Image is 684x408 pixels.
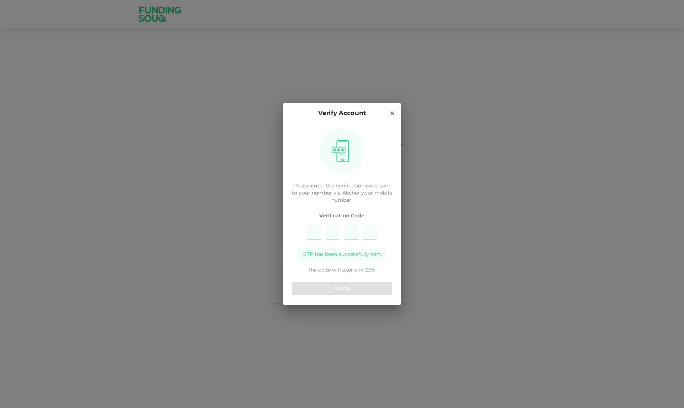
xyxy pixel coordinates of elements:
input: Please enter OTP character 1 [307,225,321,239]
span: The code will expire in [308,268,364,273]
span: OTP has been successfully sent [302,251,382,258]
span: Verification Code [292,212,392,220]
p: Verify Account [318,109,366,118]
span: your mobile number [331,191,392,203]
input: Please enter OTP character 3 [344,225,358,239]
img: otpImage [329,140,352,162]
input: Please enter OTP character 4 [363,225,377,239]
p: Please enter the verification code sent to your number via Absher [292,182,392,204]
span: 2 : 55 [365,268,375,273]
input: Please enter OTP character 2 [326,225,340,239]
